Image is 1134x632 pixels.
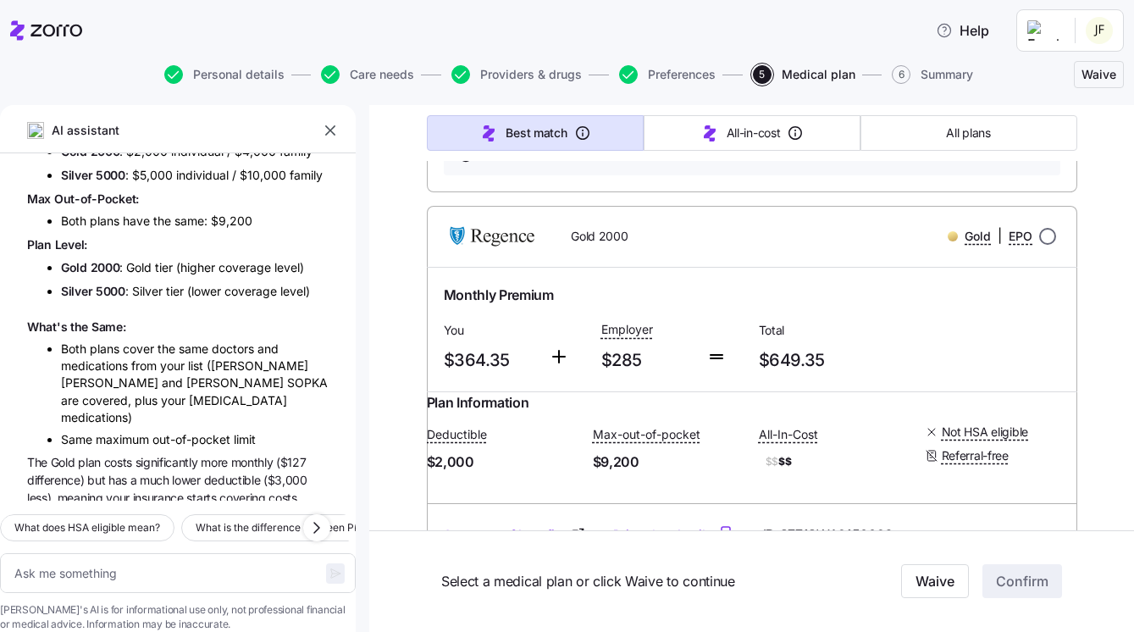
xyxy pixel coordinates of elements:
span: significantly [136,455,202,469]
span: Both [61,341,90,356]
span: Total [759,322,903,339]
span: same [179,341,212,356]
span: Gold 2000 [61,260,119,274]
span: Max-out-of-pocket [593,426,700,443]
span: Gold 2000 [571,228,628,245]
span: medications [61,358,131,373]
span: $649.35 [759,346,903,374]
span: ([PERSON_NAME] [207,358,308,373]
a: Summary of benefits [444,526,586,543]
a: Providers & drugs [448,65,582,84]
span: have [123,213,153,228]
span: covering [219,491,268,505]
span: the [158,341,179,356]
span: insurance [133,491,187,505]
span: maximum [96,432,152,446]
span: Medical plan [782,69,855,80]
span: $9,200 [593,452,745,473]
img: ai-icon.png [27,122,44,139]
span: from [131,358,160,373]
span: list [188,358,207,373]
span: deductible [204,473,264,487]
li: : Gold tier (higher coverage level) [61,258,329,277]
span: Same [61,432,96,446]
span: costs [268,491,296,505]
span: plans [90,341,123,356]
span: your [106,491,132,505]
span: costs [104,455,136,469]
span: $2,000 [427,452,579,473]
span: starts [186,491,219,505]
span: [PERSON_NAME] [61,375,162,390]
span: less), [27,491,58,505]
span: All plans [946,125,990,141]
span: Select a medical plan or click Waive to continue [441,571,850,592]
li: : $5,000 individual / $10,000 family [61,166,329,185]
span: Personal details [193,69,285,80]
span: a [130,473,140,487]
span: $364.35 [444,346,535,374]
span: your [160,358,188,373]
span: more [201,455,230,469]
span: SOPKA [287,375,328,390]
span: Help [936,20,989,41]
span: The [27,455,51,469]
button: Waive [1074,61,1124,88]
span: plus [135,393,161,407]
span: Gold [51,455,78,469]
span: Summary [921,69,973,80]
span: [PERSON_NAME] [186,375,287,390]
span: $9,200 [211,213,252,228]
span: monthly [231,455,276,469]
span: Providers & drugs [480,69,582,80]
span: your [161,393,189,407]
span: Best match [506,125,567,141]
a: Personal details [161,65,285,84]
span: Not HSA eligible [942,424,1029,441]
span: the [153,213,174,228]
a: 5Medical plan [750,65,855,84]
span: and [162,375,186,390]
button: Care needs [321,65,414,84]
span: Referral-free [942,447,1009,464]
button: Personal details [164,65,285,84]
span: but [87,473,108,487]
span: plan [78,455,103,469]
span: has [108,473,130,487]
span: Monthly Premium [444,285,554,306]
span: $285 [601,346,693,374]
span: Preferences [648,69,716,80]
span: You [444,322,535,339]
span: Silver 5000 [61,168,125,182]
span: Plan [27,237,55,252]
span: Care needs [350,69,414,80]
img: Employer logo [1027,20,1061,41]
span: Waive [915,572,954,592]
span: cover [123,341,158,356]
li: : Silver tier (lower coverage level) [61,282,329,301]
span: Max Out-of-Pocket: [27,191,139,206]
img: 7e49434320aa37f3f8b2002b9663acfc [1086,17,1113,44]
button: 5Medical plan [753,65,855,84]
span: What does HSA eligible mean? [14,519,160,536]
span: limit [234,432,256,446]
span: Silver 5000 [61,284,125,298]
span: Deductible [427,426,487,443]
a: Print plan details [613,526,712,543]
span: much [140,473,172,487]
span: medications) [61,410,132,424]
span: are [61,393,82,407]
span: and [257,341,279,356]
h1: What's the Same: [27,319,329,335]
span: ID: [763,524,893,546]
span: [MEDICAL_DATA] [189,393,287,407]
span: covered, [82,393,135,407]
button: Confirm [982,565,1062,599]
span: Both [61,213,90,228]
span: Employer [601,321,653,338]
span: lower [172,473,203,487]
span: ($127 [276,455,306,469]
span: ($3,000 [263,473,307,487]
img: Regence BlueShield [440,216,545,257]
span: AI assistant [51,121,120,140]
